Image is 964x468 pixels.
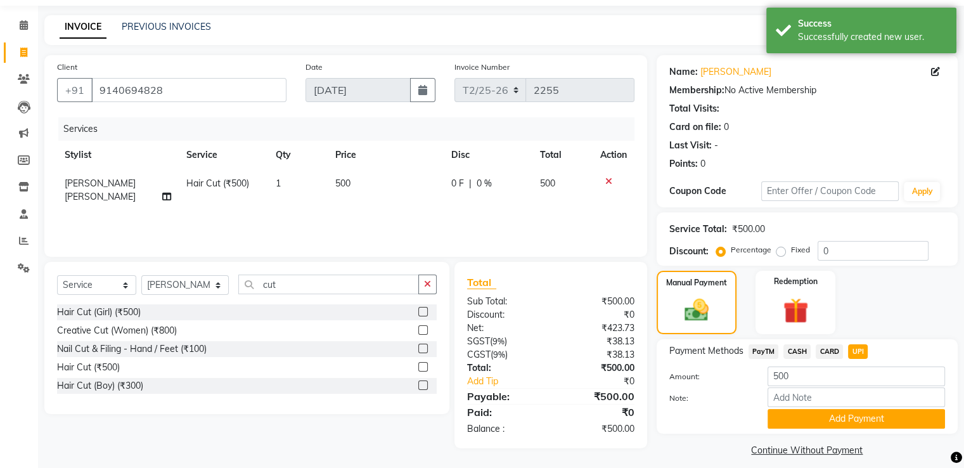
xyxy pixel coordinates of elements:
div: ₹0 [566,375,643,388]
a: Add Tip [458,375,566,388]
span: 9% [492,336,504,346]
div: Discount: [458,308,551,322]
span: Hair Cut (₹500) [186,178,249,189]
label: Fixed [791,244,810,256]
div: Successfully created new user. [798,30,947,44]
span: 1 [276,178,281,189]
input: Add Note [768,387,945,407]
span: 0 F [451,177,464,190]
input: Enter Offer / Coupon Code [761,181,899,201]
div: ₹500.00 [551,361,644,375]
div: ₹500.00 [732,223,765,236]
span: SGST [467,335,490,347]
th: Total [532,141,593,169]
div: Name: [669,65,698,79]
div: Net: [458,322,551,335]
div: - [714,139,718,152]
span: PayTM [749,344,779,359]
span: Payment Methods [669,344,743,358]
input: Amount [768,367,945,386]
span: 9% [493,349,505,360]
div: Hair Cut (₹500) [57,361,120,374]
div: Nail Cut & Filing - Hand / Feet (₹100) [57,342,207,356]
div: Last Visit: [669,139,712,152]
img: _cash.svg [677,296,716,324]
label: Note: [660,393,758,404]
label: Date [305,62,323,73]
th: Service [179,141,268,169]
div: Paid: [458,405,551,420]
div: Points: [669,157,698,171]
label: Percentage [731,244,771,256]
div: Balance : [458,422,551,436]
button: +91 [57,78,93,102]
button: Add Payment [768,409,945,429]
span: 0 % [477,177,492,190]
div: No Active Membership [669,84,945,97]
div: ₹0 [551,405,644,420]
label: Client [57,62,77,73]
label: Redemption [774,276,818,287]
th: Stylist [57,141,179,169]
th: Disc [444,141,532,169]
div: Payable: [458,389,551,404]
span: CASH [783,344,811,359]
div: Card on file: [669,120,721,134]
div: Service Total: [669,223,727,236]
img: _gift.svg [775,295,816,327]
div: Membership: [669,84,724,97]
a: Continue Without Payment [659,444,955,457]
th: Price [328,141,444,169]
div: Coupon Code [669,185,761,198]
div: Success [798,17,947,30]
div: 0 [700,157,705,171]
span: [PERSON_NAME] [PERSON_NAME] [65,178,136,202]
div: Sub Total: [458,295,551,308]
span: UPI [848,344,868,359]
div: ₹423.73 [551,322,644,335]
div: ₹500.00 [551,422,644,436]
a: PREVIOUS INVOICES [122,21,211,32]
th: Action [593,141,634,169]
div: ₹38.13 [551,335,644,348]
div: ₹38.13 [551,348,644,361]
div: Total Visits: [669,102,719,115]
div: Discount: [669,245,709,258]
th: Qty [268,141,328,169]
a: INVOICE [60,16,106,39]
div: Hair Cut (Girl) (₹500) [57,306,141,319]
div: Services [58,117,644,141]
div: Total: [458,361,551,375]
div: Creative Cut (Women) (₹800) [57,324,177,337]
div: ( ) [458,348,551,361]
div: ₹500.00 [551,295,644,308]
div: ₹0 [551,308,644,322]
span: 500 [335,178,350,189]
a: [PERSON_NAME] [700,65,771,79]
span: CGST [467,349,491,360]
span: | [469,177,472,190]
div: ( ) [458,335,551,348]
div: ₹500.00 [551,389,644,404]
span: Total [467,276,496,289]
input: Search or Scan [238,275,418,294]
span: 500 [540,178,555,189]
label: Manual Payment [666,277,727,289]
div: 0 [724,120,729,134]
input: Search by Name/Mobile/Email/Code [91,78,286,102]
div: Hair Cut (Boy) (₹300) [57,379,143,393]
button: Apply [904,182,940,201]
span: CARD [816,344,843,359]
label: Invoice Number [454,62,510,73]
label: Amount: [660,371,758,382]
